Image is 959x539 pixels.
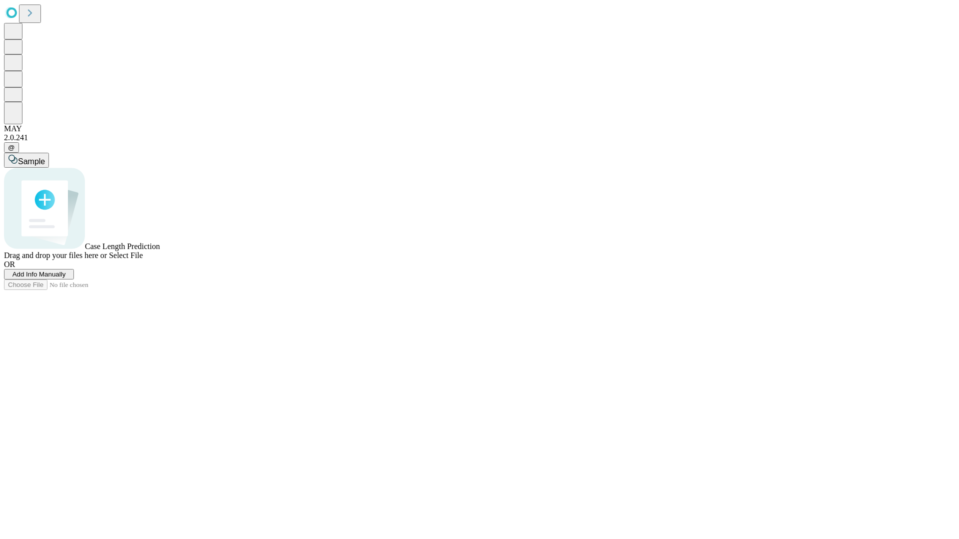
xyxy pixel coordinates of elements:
div: 2.0.241 [4,133,955,142]
span: Case Length Prediction [85,242,160,251]
span: Select File [109,251,143,260]
div: MAY [4,124,955,133]
button: Add Info Manually [4,269,74,279]
span: Sample [18,157,45,166]
button: @ [4,142,19,153]
button: Sample [4,153,49,168]
span: Add Info Manually [12,270,66,278]
span: OR [4,260,15,269]
span: @ [8,144,15,151]
span: Drag and drop your files here or [4,251,107,260]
